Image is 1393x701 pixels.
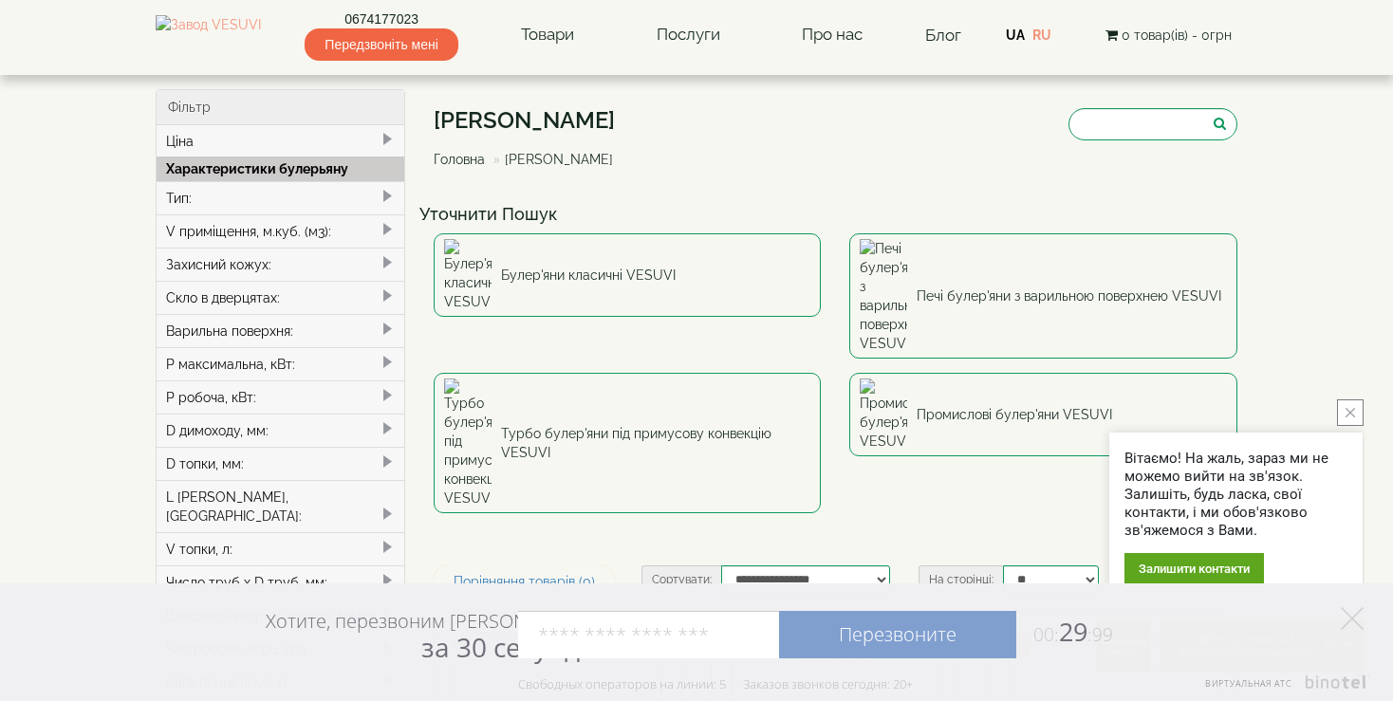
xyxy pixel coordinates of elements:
[305,28,457,61] span: Передзвоніть мені
[266,609,591,662] div: Хотите, перезвоним [PERSON_NAME]
[157,90,404,125] div: Фільтр
[434,152,485,167] a: Головна
[157,181,404,214] div: Тип:
[434,233,822,317] a: Булер'яни класичні VESUVI Булер'яни класичні VESUVI
[444,239,492,311] img: Булер'яни класичні VESUVI
[434,565,615,598] a: Порівняння товарів (0)
[156,15,261,55] img: Завод VESUVI
[305,9,457,28] a: 0674177023
[860,378,907,451] img: Промислові булер'яни VESUVI
[157,125,404,157] div: Ціна
[157,447,404,480] div: D топки, мм:
[157,248,404,281] div: Захисний кожух:
[157,480,404,532] div: L [PERSON_NAME], [GEOGRAPHIC_DATA]:
[489,150,613,169] li: [PERSON_NAME]
[1016,614,1113,649] span: 29
[444,378,492,507] img: Турбо булер'яни під примусову конвекцію VESUVI
[434,373,822,513] a: Турбо булер'яни під примусову конвекцію VESUVI Турбо булер'яни під примусову конвекцію VESUVI
[157,414,404,447] div: D димоходу, мм:
[157,157,404,181] div: Характеристики булерьяну
[157,281,404,314] div: Скло в дверцятах:
[157,532,404,565] div: V топки, л:
[157,347,404,380] div: P максимальна, кВт:
[1006,28,1025,43] a: UA
[1337,399,1364,426] button: close button
[925,26,961,45] a: Блог
[1033,622,1059,647] span: 00:
[157,565,404,599] div: Число труб x D труб, мм:
[1124,553,1264,584] div: Залишити контакти
[1100,25,1237,46] button: 0 товар(ів) - 0грн
[157,314,404,347] div: Варильна поверхня:
[849,233,1237,359] a: Печі булер'яни з варильною поверхнею VESUVI Печі булер'яни з варильною поверхнею VESUVI
[1194,675,1369,701] a: Виртуальная АТС
[419,205,1253,224] h4: Уточнити Пошук
[860,239,907,353] img: Печі булер'яни з варильною поверхнею VESUVI
[1122,28,1232,43] span: 0 товар(ів) - 0грн
[779,611,1016,658] a: Перезвоните
[1032,28,1051,43] a: RU
[421,629,591,665] span: за 30 секунд?
[849,373,1237,456] a: Промислові булер'яни VESUVI Промислові булер'яни VESUVI
[641,565,721,594] label: Сортувати:
[919,565,1003,594] label: На сторінці:
[502,13,593,57] a: Товари
[157,380,404,414] div: P робоча, кВт:
[783,13,882,57] a: Про нас
[1205,677,1292,690] span: Виртуальная АТС
[518,676,913,692] div: Свободных операторов на линии: 5 Заказов звонков сегодня: 20+
[1124,450,1347,540] div: Вітаємо! На жаль, зараз ми не можемо вийти на зв'язок. Залишіть, будь ласка, свої контакти, і ми ...
[1087,622,1113,647] span: :99
[157,214,404,248] div: V приміщення, м.куб. (м3):
[638,13,739,57] a: Послуги
[434,108,627,133] h1: [PERSON_NAME]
